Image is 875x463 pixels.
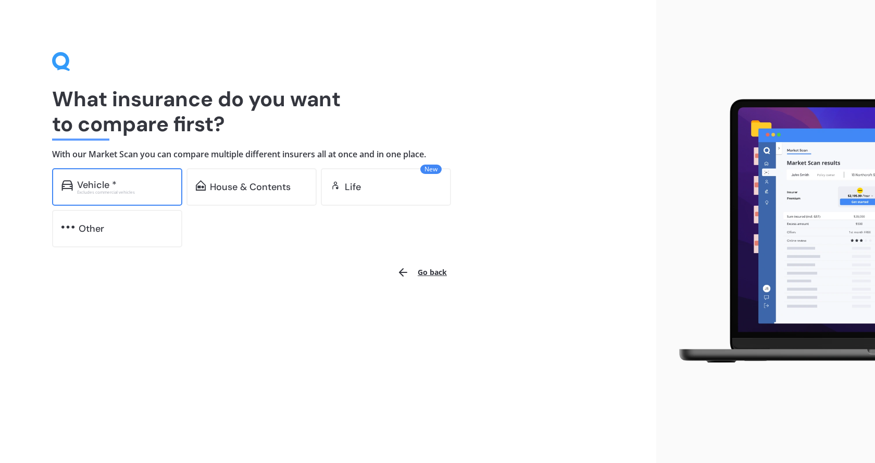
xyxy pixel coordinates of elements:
div: Excludes commercial vehicles [77,190,173,194]
h1: What insurance do you want to compare first? [52,86,604,136]
h4: With our Market Scan you can compare multiple different insurers all at once and in one place. [52,149,604,160]
img: other.81dba5aafe580aa69f38.svg [61,222,74,232]
img: life.f720d6a2d7cdcd3ad642.svg [330,180,341,191]
button: Go back [391,260,453,285]
div: Vehicle * [77,180,117,190]
img: home-and-contents.b802091223b8502ef2dd.svg [196,180,206,191]
div: House & Contents [210,182,291,192]
div: Other [79,223,104,234]
img: car.f15378c7a67c060ca3f3.svg [61,180,73,191]
img: laptop.webp [665,93,875,369]
div: Life [345,182,361,192]
span: New [420,165,442,174]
